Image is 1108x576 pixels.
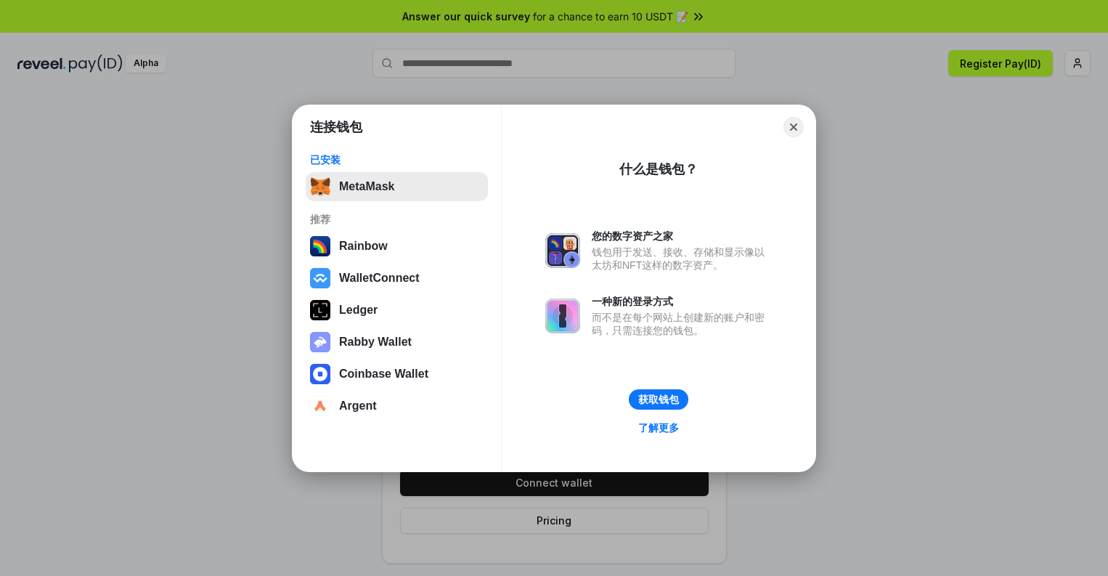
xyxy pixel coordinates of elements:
img: svg+xml,%3Csvg%20width%3D%22120%22%20height%3D%22120%22%20viewBox%3D%220%200%20120%20120%22%20fil... [310,236,330,256]
div: Coinbase Wallet [339,368,428,381]
div: 获取钱包 [638,393,679,406]
div: WalletConnect [339,272,420,285]
div: MetaMask [339,180,394,193]
img: svg+xml,%3Csvg%20width%3D%2228%22%20height%3D%2228%22%20viewBox%3D%220%200%2028%2028%22%20fill%3D... [310,396,330,416]
div: 一种新的登录方式 [592,295,772,308]
button: Rabby Wallet [306,328,488,357]
button: Argent [306,392,488,421]
button: Close [783,117,804,137]
button: MetaMask [306,172,488,201]
img: svg+xml,%3Csvg%20xmlns%3D%22http%3A%2F%2Fwww.w3.org%2F2000%2Fsvg%22%20width%3D%2228%22%20height%3... [310,300,330,320]
div: 什么是钱包？ [619,161,698,178]
button: WalletConnect [306,264,488,293]
div: 推荐 [310,213,484,226]
img: svg+xml,%3Csvg%20xmlns%3D%22http%3A%2F%2Fwww.w3.org%2F2000%2Fsvg%22%20fill%3D%22none%22%20viewBox... [545,299,580,333]
img: svg+xml,%3Csvg%20xmlns%3D%22http%3A%2F%2Fwww.w3.org%2F2000%2Fsvg%22%20fill%3D%22none%22%20viewBox... [545,233,580,268]
button: Rainbow [306,232,488,261]
img: svg+xml,%3Csvg%20width%3D%2228%22%20height%3D%2228%22%20viewBox%3D%220%200%2028%2028%22%20fill%3D... [310,364,330,384]
div: 已安装 [310,153,484,166]
div: Argent [339,399,377,413]
div: Rabby Wallet [339,336,412,349]
button: 获取钱包 [629,389,688,410]
img: svg+xml,%3Csvg%20fill%3D%22none%22%20height%3D%2233%22%20viewBox%3D%220%200%2035%2033%22%20width%... [310,177,330,197]
div: Ledger [339,304,378,317]
img: svg+xml,%3Csvg%20xmlns%3D%22http%3A%2F%2Fwww.w3.org%2F2000%2Fsvg%22%20fill%3D%22none%22%20viewBox... [310,332,330,352]
div: 了解更多 [638,421,679,434]
div: 而不是在每个网站上创建新的账户和密码，只需连接您的钱包。 [592,311,772,337]
a: 了解更多 [630,418,688,437]
button: Ledger [306,296,488,325]
button: Coinbase Wallet [306,360,488,389]
div: Rainbow [339,240,388,253]
h1: 连接钱包 [310,118,362,136]
img: svg+xml,%3Csvg%20width%3D%2228%22%20height%3D%2228%22%20viewBox%3D%220%200%2028%2028%22%20fill%3D... [310,268,330,288]
div: 钱包用于发送、接收、存储和显示像以太坊和NFT这样的数字资产。 [592,246,772,272]
div: 您的数字资产之家 [592,230,772,243]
